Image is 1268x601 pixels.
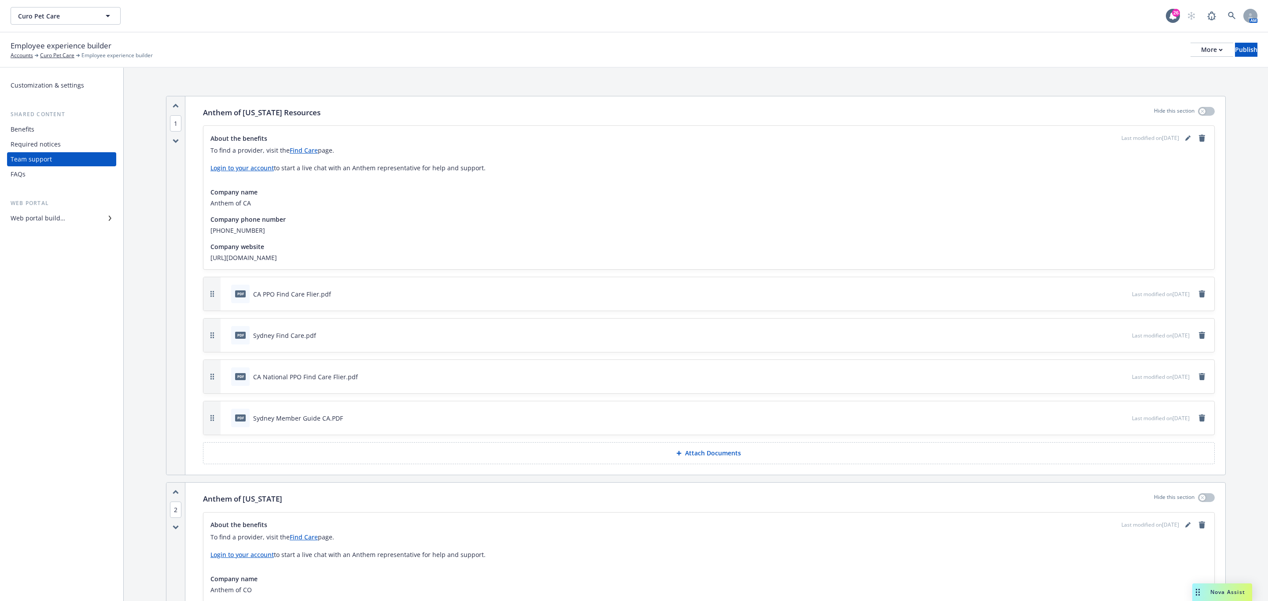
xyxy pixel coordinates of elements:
a: Find Care [290,146,318,154]
div: Sydney Find Care.pdf [253,331,316,340]
p: Anthem of [US_STATE] [203,493,282,505]
div: CA PPO Find Care Flier.pdf [253,290,331,299]
span: Company name [210,187,258,197]
span: 1 [170,115,181,132]
button: 1 [170,119,181,128]
p: Hide this section [1154,493,1194,505]
p: To find a provider, visit the page. [210,145,1207,156]
a: remove [1197,520,1207,530]
span: pdf [235,373,246,380]
button: preview file [1121,331,1128,340]
span: pdf [235,290,246,297]
div: Drag to move [1192,583,1203,601]
span: Employee experience builder [11,40,111,51]
p: to start a live chat with an Anthem representative for help and support. [210,163,1207,173]
a: Team support [7,152,116,166]
span: pdf [235,332,246,338]
button: Attach Documents [203,442,1215,464]
button: Publish [1235,43,1257,57]
a: Login to your account [210,164,274,172]
div: Shared content [7,110,116,119]
span: Anthem of CO [210,585,1207,594]
span: Nova Assist [1210,588,1245,596]
a: Accounts [11,51,33,59]
a: Curo Pet Care [40,51,74,59]
span: [PHONE_NUMBER] [210,226,1207,235]
span: Last modified on [DATE] [1132,332,1190,339]
a: FAQs [7,167,116,181]
div: More [1201,43,1223,56]
span: Last modified on [DATE] [1132,290,1190,298]
a: Required notices [7,137,116,151]
span: Last modified on [DATE] [1132,373,1190,381]
span: PDF [235,414,246,421]
span: Last modified on [DATE] [1121,134,1179,142]
span: Curo Pet Care [18,11,94,21]
span: Company phone number [210,215,286,224]
a: Login to your account [210,550,274,559]
button: More [1191,43,1233,57]
div: FAQs [11,167,26,181]
a: remove [1197,330,1207,341]
span: [URL][DOMAIN_NAME] [210,253,1207,262]
span: Company website [210,242,264,251]
button: download file [1106,372,1113,381]
div: Customization & settings [11,78,84,92]
p: to start a live chat with an Anthem representative for help and support. [210,550,1207,560]
a: Customization & settings [7,78,116,92]
span: About the benefits [210,520,267,529]
button: Nova Assist [1192,583,1252,601]
p: To find a provider, visit the page. [210,532,1207,542]
span: Last modified on [DATE] [1121,521,1179,529]
div: 26 [1172,9,1180,17]
div: Benefits [11,122,34,136]
a: remove [1197,413,1207,423]
span: Company name [210,574,258,583]
p: Hide this section [1154,107,1194,118]
button: 2 [170,505,181,514]
span: Last modified on [DATE] [1132,414,1190,422]
a: Start snowing [1183,7,1200,25]
p: Attach Documents [685,449,741,458]
div: Web portal [7,199,116,208]
p: Anthem of [US_STATE] Resources [203,107,321,118]
span: 2 [170,502,181,518]
div: Publish [1235,43,1257,56]
span: Employee experience builder [81,51,153,59]
a: remove [1197,289,1207,299]
a: Web portal builder [7,211,116,225]
a: Find Care [290,533,318,541]
button: preview file [1121,414,1128,423]
button: download file [1106,414,1113,423]
button: preview file [1121,290,1128,299]
a: remove [1197,133,1207,143]
button: Curo Pet Care [11,7,121,25]
a: Benefits [7,122,116,136]
button: preview file [1121,372,1128,381]
div: Team support [11,152,52,166]
span: Anthem of CA [210,198,1207,208]
div: Sydney Member Guide CA.PDF [253,414,343,423]
div: CA National PPO Find Care Flier.pdf [253,372,358,381]
a: editPencil [1183,520,1193,530]
a: editPencil [1183,133,1193,143]
button: download file [1106,331,1113,340]
a: Search [1223,7,1241,25]
a: Report a Bug [1203,7,1220,25]
button: download file [1106,290,1113,299]
span: About the benefits [210,134,267,143]
div: Required notices [11,137,61,151]
a: remove [1197,371,1207,382]
div: Web portal builder [11,211,65,225]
